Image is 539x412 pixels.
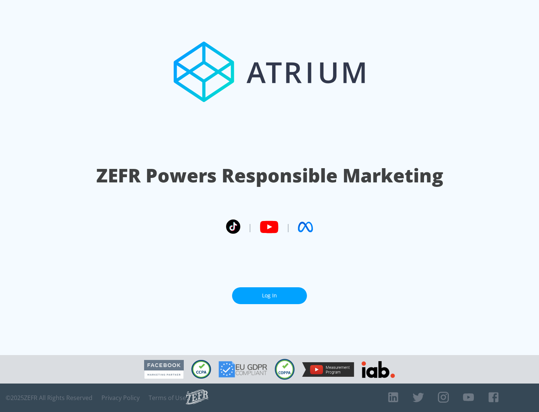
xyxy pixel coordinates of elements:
a: Privacy Policy [101,394,140,402]
img: Facebook Marketing Partner [144,360,184,379]
h1: ZEFR Powers Responsible Marketing [96,163,443,188]
img: COPPA Compliant [275,359,295,380]
img: CCPA Compliant [191,360,211,379]
a: Terms of Use [149,394,186,402]
img: IAB [362,361,395,378]
span: | [286,221,290,233]
img: YouTube Measurement Program [302,362,354,377]
img: GDPR Compliant [219,361,267,378]
a: Log In [232,287,307,304]
span: © 2025 ZEFR All Rights Reserved [6,394,92,402]
span: | [248,221,252,233]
